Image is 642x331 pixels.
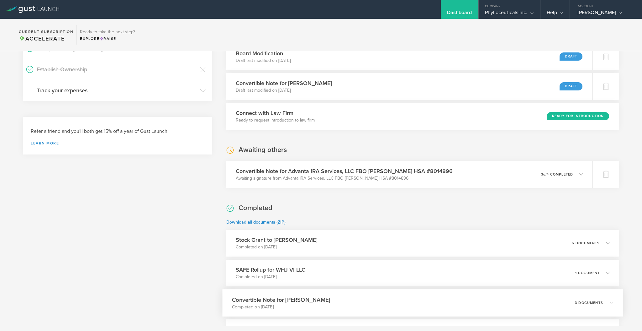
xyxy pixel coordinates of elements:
span: Accelerate [19,35,65,42]
p: Completed on [DATE] [236,274,305,280]
p: Draft last modified on [DATE] [236,57,291,64]
span: Raise [100,36,116,41]
a: Download all documents (ZIP) [226,220,286,225]
div: Draft [560,82,582,90]
h3: Connect with Law Firm [236,109,315,117]
div: Ready to take the next step?ExploreRaise [76,25,138,45]
p: Ready to request introduction to law firm [236,117,315,123]
em: of [543,172,547,176]
h3: Refer a friend and you'll both get 15% off a year of Gust Launch. [31,128,204,135]
h2: Current Subscription [19,30,73,34]
p: Awaiting signature from Advanta IRA Services, LLC FBO [PERSON_NAME] HSA #8014896 [236,175,453,182]
h3: Convertible Note for [PERSON_NAME] [236,79,332,87]
h3: SAFE Rollup for WHJ VI LLC [236,266,305,274]
p: 1 document [575,271,600,275]
div: Explore [80,36,135,41]
h3: Board Modification [236,49,291,57]
div: [PERSON_NAME] [578,9,631,19]
h3: Establish Ownership [37,65,197,73]
h3: Track your expenses [37,86,197,95]
div: Help [547,9,563,19]
p: 3 4 completed [541,173,573,176]
h3: Stock Grant to [PERSON_NAME] [236,236,318,244]
p: 6 documents [572,241,600,245]
div: Board ModificationDraft last modified on [DATE]Draft [226,43,592,70]
p: Draft last modified on [DATE] [236,87,332,94]
div: Dashboard [447,9,472,19]
h2: Completed [239,203,272,213]
div: Phylloceuticals Inc. [485,9,534,19]
div: Draft [560,52,582,61]
div: Ready for Introduction [547,112,609,120]
h3: Ready to take the next step? [80,30,135,34]
h3: Convertible Note for [PERSON_NAME] [232,296,330,304]
h3: Convertible Note for Advanta IRA Services, LLC FBO [PERSON_NAME] HSA #8014896 [236,167,453,175]
a: Learn more [31,141,204,145]
h2: Awaiting others [239,145,287,155]
p: 3 documents [575,301,603,304]
p: Completed on [DATE] [232,304,330,310]
p: Completed on [DATE] [236,244,318,250]
div: Convertible Note for [PERSON_NAME]Draft last modified on [DATE]Draft [226,73,592,100]
div: Connect with Law FirmReady to request introduction to law firmReady for Introduction [226,103,619,130]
